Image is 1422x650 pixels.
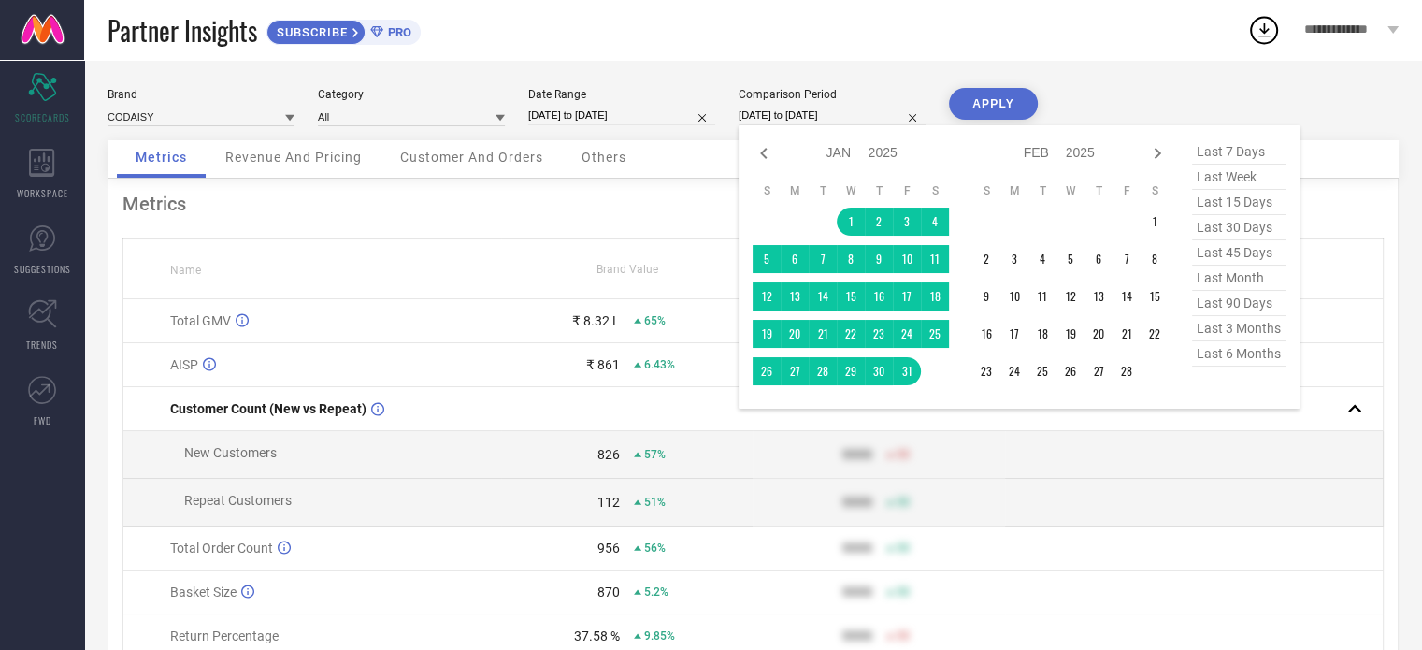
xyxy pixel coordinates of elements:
div: Date Range [528,88,715,101]
th: Thursday [865,183,893,198]
span: 5.2% [644,585,668,599]
td: Mon Jan 27 2025 [781,357,809,385]
span: WORKSPACE [17,186,68,200]
span: Metrics [136,150,187,165]
div: Previous month [753,142,775,165]
td: Wed Feb 05 2025 [1056,245,1084,273]
td: Mon Jan 20 2025 [781,320,809,348]
td: Sat Feb 15 2025 [1141,282,1169,311]
span: PRO [383,25,411,39]
span: Brand Value [596,263,658,276]
span: Customer Count (New vs Repeat) [170,401,366,416]
td: Tue Jan 28 2025 [809,357,837,385]
span: Others [582,150,626,165]
span: last 3 months [1192,316,1286,341]
td: Tue Feb 18 2025 [1028,320,1056,348]
div: ₹ 861 [586,357,620,372]
th: Sunday [753,183,781,198]
span: Total Order Count [170,541,273,556]
span: Name [170,264,201,277]
span: 50 [897,585,910,599]
th: Tuesday [809,183,837,198]
td: Mon Jan 06 2025 [781,245,809,273]
td: Wed Feb 19 2025 [1056,320,1084,348]
td: Thu Jan 16 2025 [865,282,893,311]
td: Thu Jan 23 2025 [865,320,893,348]
td: Wed Feb 26 2025 [1056,357,1084,385]
span: TRENDS [26,338,58,352]
span: 57% [644,448,666,461]
span: SUBSCRIBE [267,25,352,39]
td: Wed Jan 29 2025 [837,357,865,385]
span: Return Percentage [170,628,279,643]
td: Fri Feb 07 2025 [1113,245,1141,273]
span: AISP [170,357,198,372]
td: Wed Jan 15 2025 [837,282,865,311]
div: 112 [597,495,620,510]
td: Mon Feb 17 2025 [1000,320,1028,348]
span: 9.85% [644,629,675,643]
td: Fri Feb 14 2025 [1113,282,1141,311]
a: SUBSCRIBEPRO [266,15,421,45]
th: Wednesday [1056,183,1084,198]
span: last 30 days [1192,215,1286,240]
th: Saturday [921,183,949,198]
td: Tue Feb 11 2025 [1028,282,1056,311]
td: Thu Feb 13 2025 [1084,282,1113,311]
div: 870 [597,585,620,599]
th: Friday [893,183,921,198]
span: last 90 days [1192,291,1286,316]
span: last 15 days [1192,190,1286,215]
th: Saturday [1141,183,1169,198]
td: Fri Feb 21 2025 [1113,320,1141,348]
th: Sunday [972,183,1000,198]
td: Wed Jan 01 2025 [837,208,865,236]
td: Sat Feb 22 2025 [1141,320,1169,348]
input: Select comparison period [739,106,926,125]
div: 9999 [842,585,872,599]
span: 50 [897,629,910,643]
td: Sun Jan 19 2025 [753,320,781,348]
span: 50 [897,496,910,509]
td: Fri Jan 24 2025 [893,320,921,348]
div: 37.58 % [574,628,620,643]
td: Tue Jan 07 2025 [809,245,837,273]
td: Sun Feb 23 2025 [972,357,1000,385]
div: 9999 [842,541,872,556]
td: Mon Feb 03 2025 [1000,245,1028,273]
div: Category [318,88,505,101]
span: 65% [644,314,666,327]
button: APPLY [949,88,1038,120]
span: 56% [644,542,666,555]
td: Sun Feb 09 2025 [972,282,1000,311]
td: Sun Jan 05 2025 [753,245,781,273]
span: Basket Size [170,585,237,599]
span: Repeat Customers [184,493,292,508]
td: Fri Jan 31 2025 [893,357,921,385]
td: Tue Feb 04 2025 [1028,245,1056,273]
div: Next month [1146,142,1169,165]
th: Monday [1000,183,1028,198]
span: 50 [897,448,910,461]
td: Tue Jan 21 2025 [809,320,837,348]
td: Fri Feb 28 2025 [1113,357,1141,385]
td: Thu Jan 09 2025 [865,245,893,273]
td: Thu Jan 02 2025 [865,208,893,236]
td: Sat Jan 18 2025 [921,282,949,311]
span: last month [1192,266,1286,291]
span: SCORECARDS [15,110,70,124]
span: SUGGESTIONS [14,262,71,276]
td: Sat Jan 11 2025 [921,245,949,273]
span: last 6 months [1192,341,1286,367]
td: Thu Feb 06 2025 [1084,245,1113,273]
div: Comparison Period [739,88,926,101]
td: Wed Jan 08 2025 [837,245,865,273]
td: Tue Feb 25 2025 [1028,357,1056,385]
td: Sun Feb 02 2025 [972,245,1000,273]
span: 6.43% [644,358,675,371]
div: 9999 [842,628,872,643]
td: Fri Jan 10 2025 [893,245,921,273]
span: Customer And Orders [400,150,543,165]
th: Thursday [1084,183,1113,198]
td: Mon Feb 10 2025 [1000,282,1028,311]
